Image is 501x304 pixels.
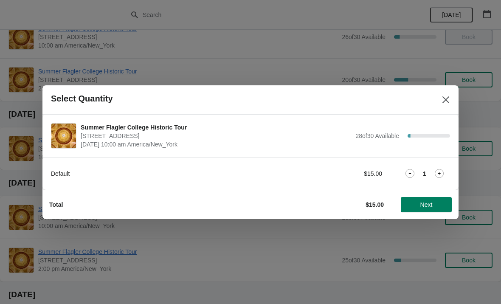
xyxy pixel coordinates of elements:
h2: Select Quantity [51,94,113,104]
button: Next [401,197,452,212]
button: Close [438,92,453,107]
strong: Total [49,201,63,208]
img: Summer Flagler College Historic Tour | 74 King Street, St. Augustine, FL, USA | August 27 | 10:00... [51,124,76,148]
span: [STREET_ADDRESS] [81,132,351,140]
strong: 1 [423,169,426,178]
span: Next [420,201,433,208]
div: Default [51,169,287,178]
span: [DATE] 10:00 am America/New_York [81,140,351,149]
span: Summer Flagler College Historic Tour [81,123,351,132]
strong: $15.00 [366,201,384,208]
div: $15.00 [304,169,382,178]
span: 28 of 30 Available [355,132,399,139]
